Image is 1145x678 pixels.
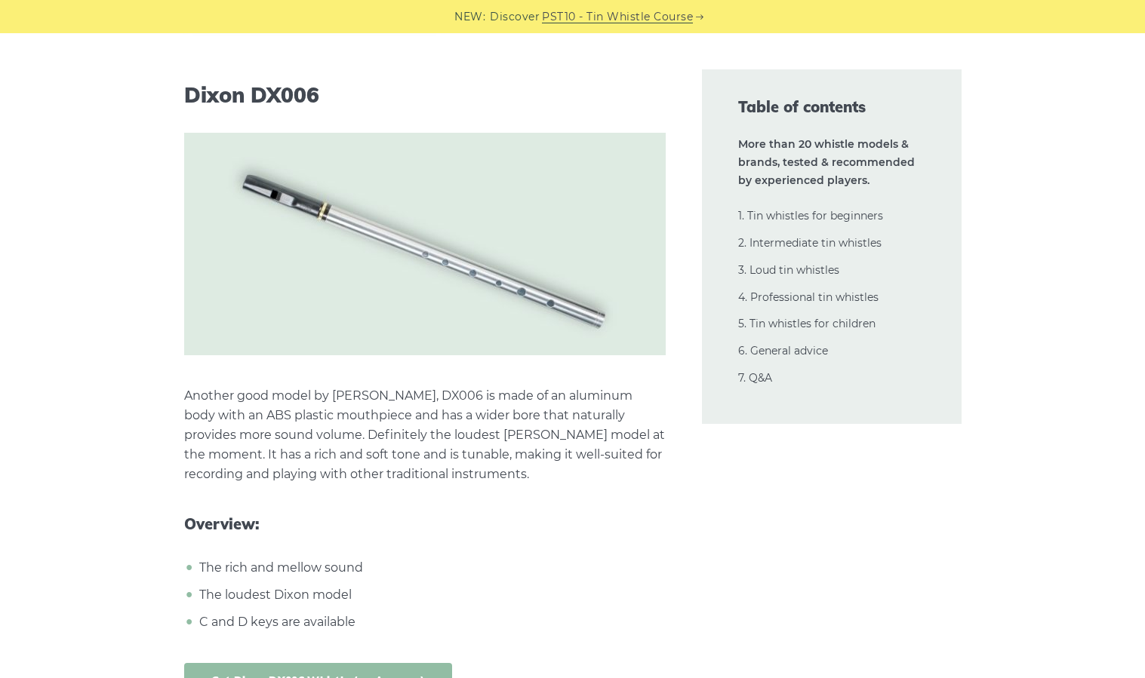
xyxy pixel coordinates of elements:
[738,344,828,357] a: 6. General advice
[195,558,666,578] li: The rich and mellow sound
[738,371,772,385] a: 7. Q&A
[738,209,883,222] a: 1. Tin whistles for beginners
[184,82,666,108] h3: Dixon DX006
[490,8,540,26] span: Discover
[738,236,882,250] a: 2. Intermediate tin whistles
[738,263,839,277] a: 3. Loud tin whistles
[738,317,876,330] a: 5. Tin whistles for children
[195,612,666,632] li: C and D keys are available
[184,386,666,484] p: Another good model by [PERSON_NAME], DX006 is made of an aluminum body with an ABS plastic mouthp...
[738,97,925,118] span: Table of contents
[195,585,666,605] li: The loudest Dixon model
[184,133,666,355] img: Tony Dixon DX006 Tin Whistle
[542,8,693,26] a: PST10 - Tin Whistle Course
[738,290,879,304] a: 4. Professional tin whistles
[738,137,915,187] strong: More than 20 whistle models & brands, tested & recommended by experienced players.
[184,515,666,533] span: Overview:
[454,8,485,26] span: NEW:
